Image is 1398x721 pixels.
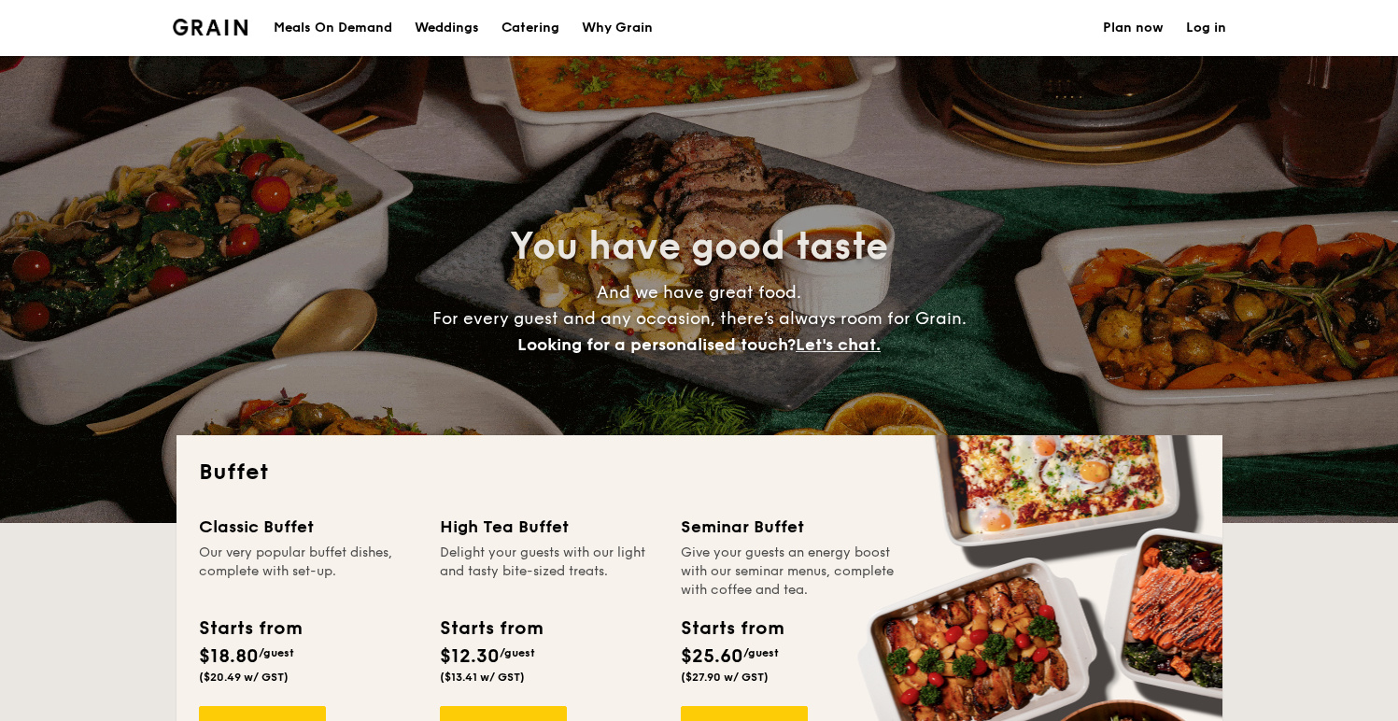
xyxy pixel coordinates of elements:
[259,646,294,659] span: /guest
[681,671,769,684] span: ($27.90 w/ GST)
[440,615,542,643] div: Starts from
[199,645,259,668] span: $18.80
[681,544,899,600] div: Give your guests an energy boost with our seminar menus, complete with coffee and tea.
[500,646,535,659] span: /guest
[199,615,301,643] div: Starts from
[199,671,289,684] span: ($20.49 w/ GST)
[681,514,899,540] div: Seminar Buffet
[440,671,525,684] span: ($13.41 w/ GST)
[440,645,500,668] span: $12.30
[440,544,658,600] div: Delight your guests with our light and tasty bite-sized treats.
[440,514,658,540] div: High Tea Buffet
[796,334,881,355] span: Let's chat.
[199,514,417,540] div: Classic Buffet
[199,544,417,600] div: Our very popular buffet dishes, complete with set-up.
[681,645,743,668] span: $25.60
[199,458,1200,488] h2: Buffet
[173,19,248,35] img: Grain
[173,19,248,35] a: Logotype
[681,615,783,643] div: Starts from
[743,646,779,659] span: /guest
